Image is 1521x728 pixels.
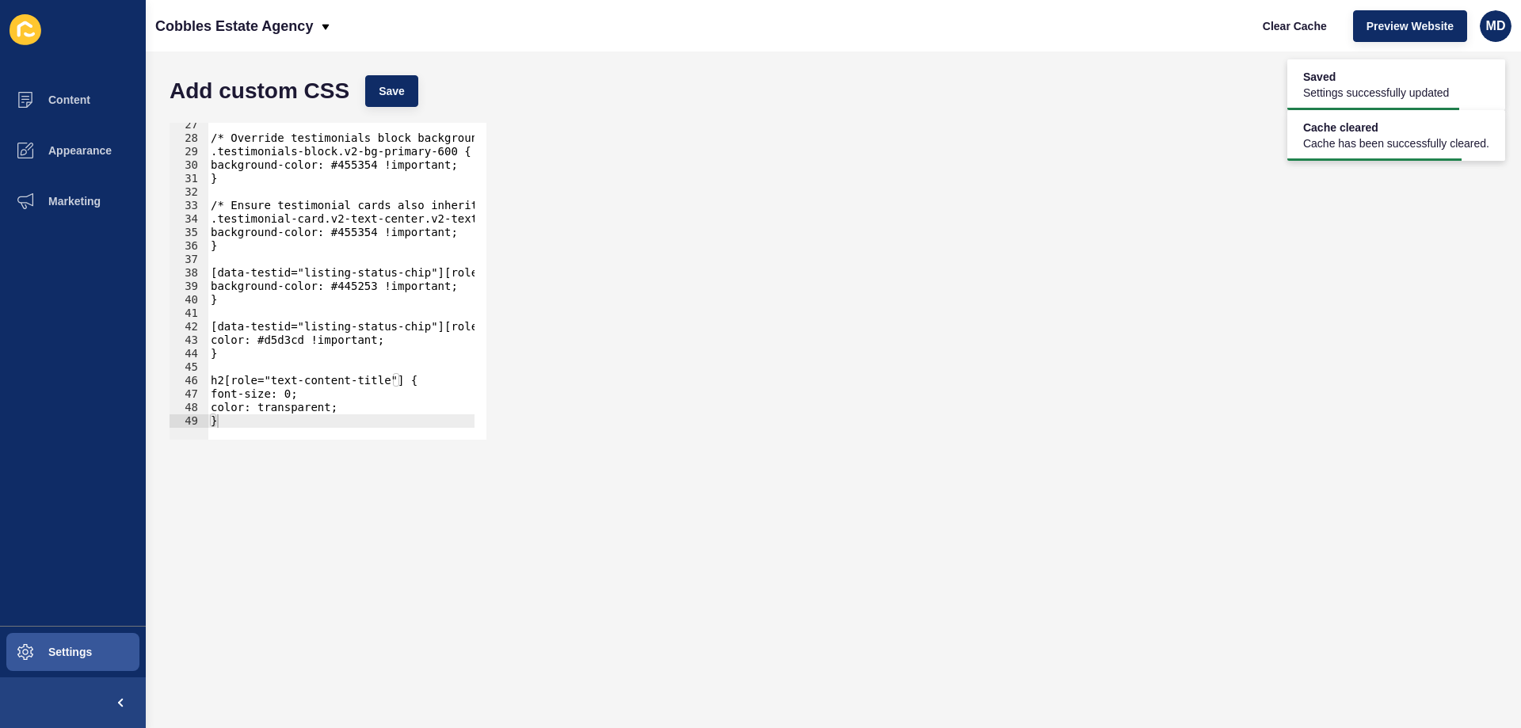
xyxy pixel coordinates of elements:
[170,374,208,387] div: 46
[170,307,208,320] div: 41
[170,172,208,185] div: 31
[1486,18,1506,34] span: MD
[170,239,208,253] div: 36
[170,83,349,99] h1: Add custom CSS
[170,118,208,131] div: 27
[1303,135,1489,151] span: Cache has been successfully cleared.
[170,347,208,360] div: 44
[170,334,208,347] div: 43
[170,401,208,414] div: 48
[170,199,208,212] div: 33
[170,131,208,145] div: 28
[170,212,208,226] div: 34
[170,293,208,307] div: 40
[170,387,208,401] div: 47
[1263,18,1327,34] span: Clear Cache
[1303,85,1449,101] span: Settings successfully updated
[155,6,313,46] p: Cobbles Estate Agency
[1353,10,1467,42] button: Preview Website
[170,226,208,239] div: 35
[170,414,208,428] div: 49
[170,253,208,266] div: 37
[365,75,418,107] button: Save
[1249,10,1340,42] button: Clear Cache
[170,320,208,334] div: 42
[170,360,208,374] div: 45
[1303,120,1489,135] span: Cache cleared
[170,158,208,172] div: 30
[1367,18,1454,34] span: Preview Website
[379,83,405,99] span: Save
[170,280,208,293] div: 39
[170,145,208,158] div: 29
[1303,69,1449,85] span: Saved
[170,185,208,199] div: 32
[170,266,208,280] div: 38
